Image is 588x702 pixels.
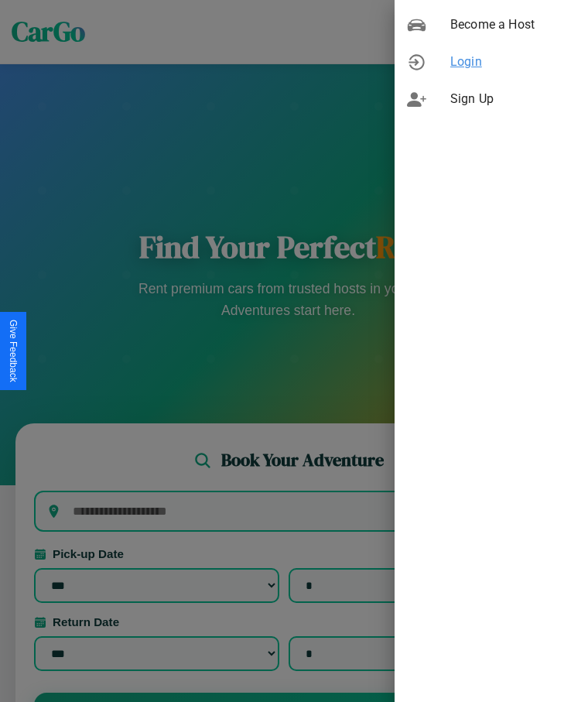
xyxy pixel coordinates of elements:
div: Login [395,43,588,80]
span: Become a Host [450,15,576,34]
span: Login [450,53,576,71]
div: Sign Up [395,80,588,118]
div: Become a Host [395,6,588,43]
div: Give Feedback [8,320,19,382]
span: Sign Up [450,90,576,108]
